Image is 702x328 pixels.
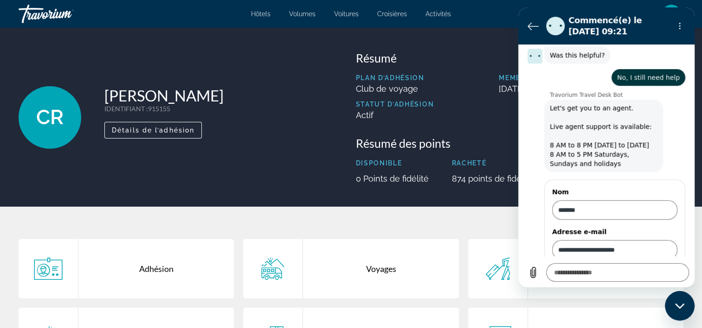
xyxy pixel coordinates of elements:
[104,124,202,134] a: Détails de l’adhésion
[356,84,434,94] p: Club de voyage
[468,239,683,298] a: Voyageurs
[452,159,534,167] p: Racheté
[425,10,451,18] a: Activités
[251,10,270,18] a: Hôtels
[104,105,148,113] span: IDENTIFIANT :
[377,10,407,18] a: Croisières
[104,105,224,113] p: 915155
[356,74,434,82] p: Plan d’adhésion
[104,86,224,105] h1: [PERSON_NAME]
[78,239,234,298] div: Adhésion
[499,74,683,82] p: Membre depuis
[356,159,429,167] p: Disponible
[356,136,684,150] h3: Résumé des points
[112,126,194,134] span: Détails de l’adhésion
[659,4,683,24] button: Menu utilisateur
[303,239,458,298] div: Voyages
[19,2,111,26] a: Travorium
[334,10,359,18] a: Voitures
[356,51,684,65] h3: Résumé
[243,239,458,298] a: Voyages
[665,291,695,321] iframe: Bouton de lancement de la fenêtre de messagerie, conversation en cours
[104,122,202,139] button: Détails de l’adhésion
[356,110,434,120] p: Actif
[452,174,534,183] p: 874 points de fidélité
[499,84,683,94] p: [DATE]
[356,174,429,183] p: 0 Points de fidélité
[356,101,434,108] p: Statut d’adhésion
[19,239,234,298] a: Adhésion
[36,105,64,129] span: CR
[289,10,316,18] a: Volumes
[518,7,695,287] iframe: Fenêtre de messagerie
